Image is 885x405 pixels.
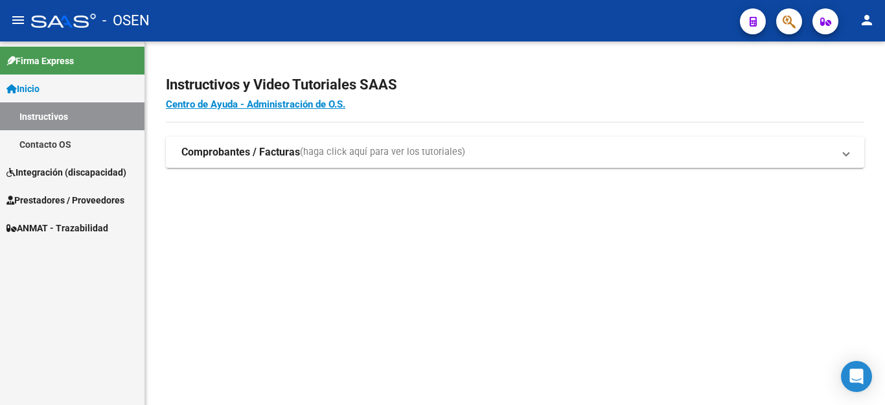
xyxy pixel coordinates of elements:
[859,12,875,28] mat-icon: person
[6,165,126,179] span: Integración (discapacidad)
[166,73,864,97] h2: Instructivos y Video Tutoriales SAAS
[300,145,465,159] span: (haga click aquí para ver los tutoriales)
[6,221,108,235] span: ANMAT - Trazabilidad
[102,6,150,35] span: - OSEN
[841,361,872,392] div: Open Intercom Messenger
[6,82,40,96] span: Inicio
[181,145,300,159] strong: Comprobantes / Facturas
[6,193,124,207] span: Prestadores / Proveedores
[166,137,864,168] mat-expansion-panel-header: Comprobantes / Facturas(haga click aquí para ver los tutoriales)
[6,54,74,68] span: Firma Express
[166,98,345,110] a: Centro de Ayuda - Administración de O.S.
[10,12,26,28] mat-icon: menu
